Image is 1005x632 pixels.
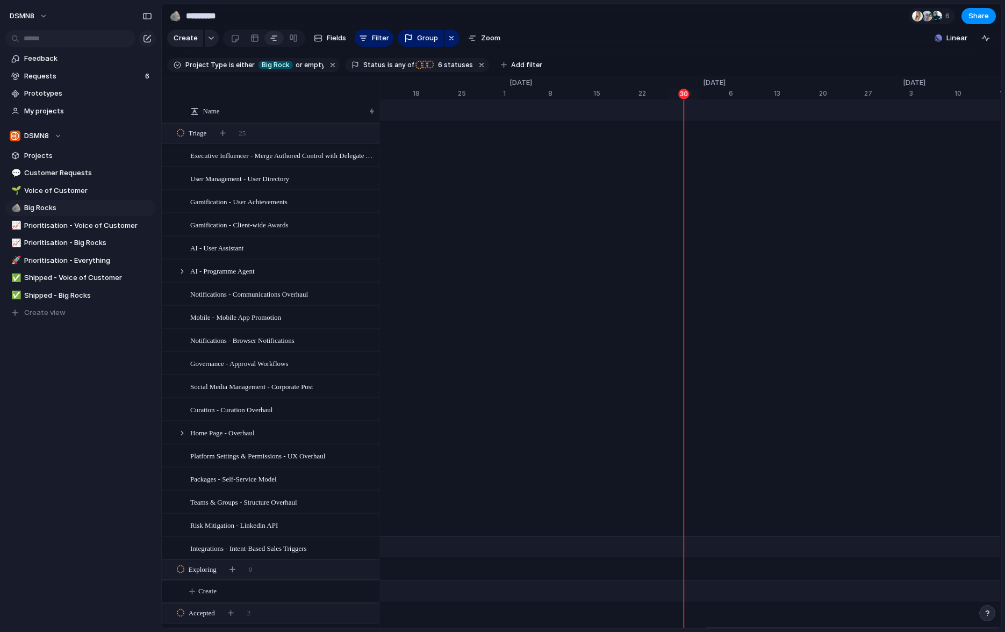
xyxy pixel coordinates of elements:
[174,33,198,44] span: Create
[24,290,152,301] span: Shipped - Big Rocks
[503,89,548,98] div: 1
[5,68,156,84] a: Requests6
[10,185,20,196] button: 🌱
[24,220,152,231] span: Prioritisation - Voice of Customer
[247,608,251,619] span: 2
[368,89,413,98] div: 11
[697,77,732,88] span: [DATE]
[5,148,156,164] a: Projects
[190,218,289,231] span: Gamification - Client-wide Awards
[310,30,350,47] button: Fields
[190,334,295,346] span: Notifications - Browser Notifications
[185,60,227,70] span: Project Type
[239,128,246,139] span: 25
[548,89,593,98] div: 8
[961,8,996,24] button: Share
[5,200,156,216] a: 🪨Big Rocks
[203,106,220,117] span: Name
[190,403,272,415] span: Curation - Curation Overhaul
[729,89,774,98] div: 6
[190,357,288,369] span: Governance - Approval Workflows
[896,77,932,88] span: [DATE]
[435,60,473,70] span: statuses
[167,30,203,47] button: Create
[11,202,19,214] div: 🪨
[398,30,443,47] button: Group
[909,89,954,98] div: 3
[494,58,549,73] button: Add filter
[10,203,20,213] button: 🪨
[11,272,19,284] div: ✅
[262,60,290,70] span: Big Rock
[5,288,156,304] a: ✅Shipped - Big Rocks
[481,33,500,44] span: Zoom
[5,85,156,102] a: Prototypes
[24,88,152,99] span: Prototypes
[5,128,156,144] button: DSMN8
[10,272,20,283] button: ✅
[11,254,19,267] div: 🚀
[819,89,864,98] div: 20
[11,219,19,232] div: 📈
[10,220,20,231] button: 📈
[511,60,542,70] span: Add filter
[5,51,156,67] a: Feedback
[190,426,255,439] span: Home Page - Overhaul
[458,89,503,98] div: 25
[24,185,152,196] span: Voice of Customer
[435,61,444,69] span: 6
[256,59,326,71] button: Big Rockor empty
[10,238,20,248] button: 📈
[5,270,156,286] a: ✅Shipped - Voice of Customer
[954,89,1000,98] div: 10
[503,77,539,88] span: [DATE]
[190,172,289,184] span: User Management - User Directory
[5,165,156,181] a: 💬Customer Requests
[5,253,156,269] a: 🚀Prioritisation - Everything
[11,237,19,249] div: 📈
[24,168,152,178] span: Customer Requests
[11,184,19,197] div: 🌱
[413,89,458,98] div: 18
[24,71,142,82] span: Requests
[5,183,156,199] div: 🌱Voice of Customer
[198,586,217,597] span: Create
[10,11,34,21] span: DSMN8
[295,60,324,70] span: or empty
[415,59,475,71] button: 6 statuses
[190,311,281,323] span: Mobile - Mobile App Promotion
[10,255,20,266] button: 🚀
[372,33,389,44] span: Filter
[678,89,689,99] div: 30
[189,564,217,575] span: Exploring
[190,241,243,254] span: AI - User Assistant
[593,89,638,98] div: 15
[10,290,20,301] button: ✅
[5,235,156,251] a: 📈Prioritisation - Big Rocks
[229,60,234,70] span: is
[385,59,416,71] button: isany of
[24,131,49,141] span: DSMN8
[249,564,253,575] span: 0
[190,264,255,277] span: AI - Programme Agent
[173,580,396,602] button: Create
[227,59,257,71] button: iseither
[355,30,393,47] button: Filter
[11,167,19,179] div: 💬
[417,33,438,44] span: Group
[363,60,385,70] span: Status
[5,8,53,25] button: DSMN8
[387,60,393,70] span: is
[968,11,989,21] span: Share
[946,33,967,44] span: Linear
[145,71,152,82] span: 6
[189,608,215,619] span: Accepted
[190,542,307,554] span: Integrations - Intent-Based Sales Triggers
[167,8,184,25] button: 🪨
[24,272,152,283] span: Shipped - Voice of Customer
